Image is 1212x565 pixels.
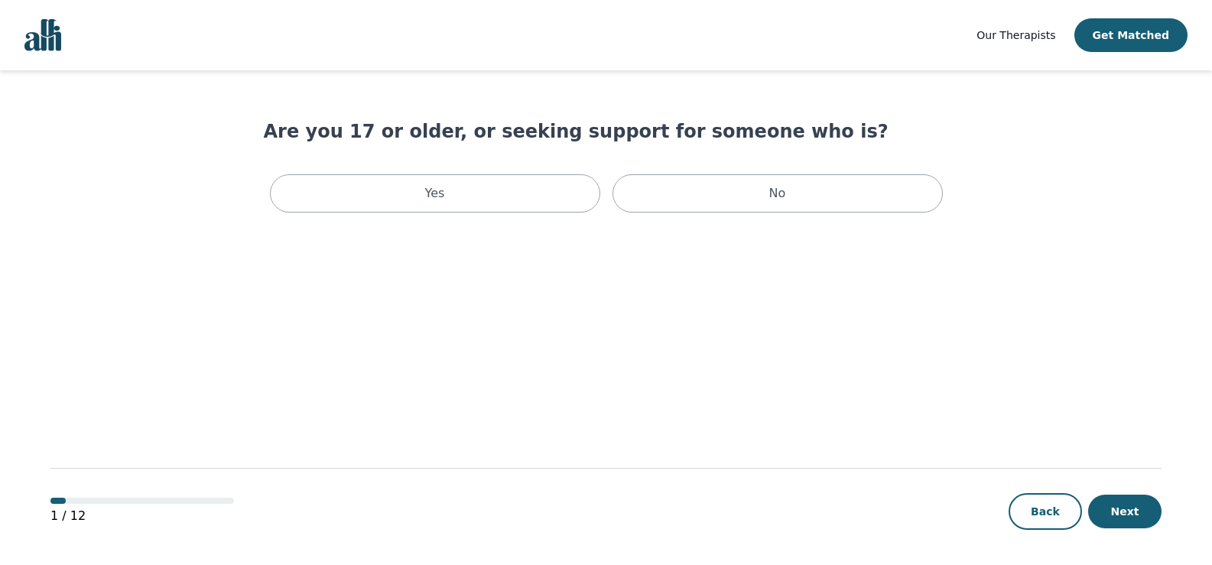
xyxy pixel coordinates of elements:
img: alli logo [24,19,61,51]
p: Yes [425,184,445,203]
button: Next [1088,495,1162,528]
span: Our Therapists [976,29,1055,41]
button: Back [1009,493,1082,530]
h1: Are you 17 or older, or seeking support for someone who is? [264,119,949,144]
button: Get Matched [1074,18,1188,52]
p: 1 / 12 [50,507,234,525]
p: No [769,184,786,203]
a: Our Therapists [976,26,1055,44]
